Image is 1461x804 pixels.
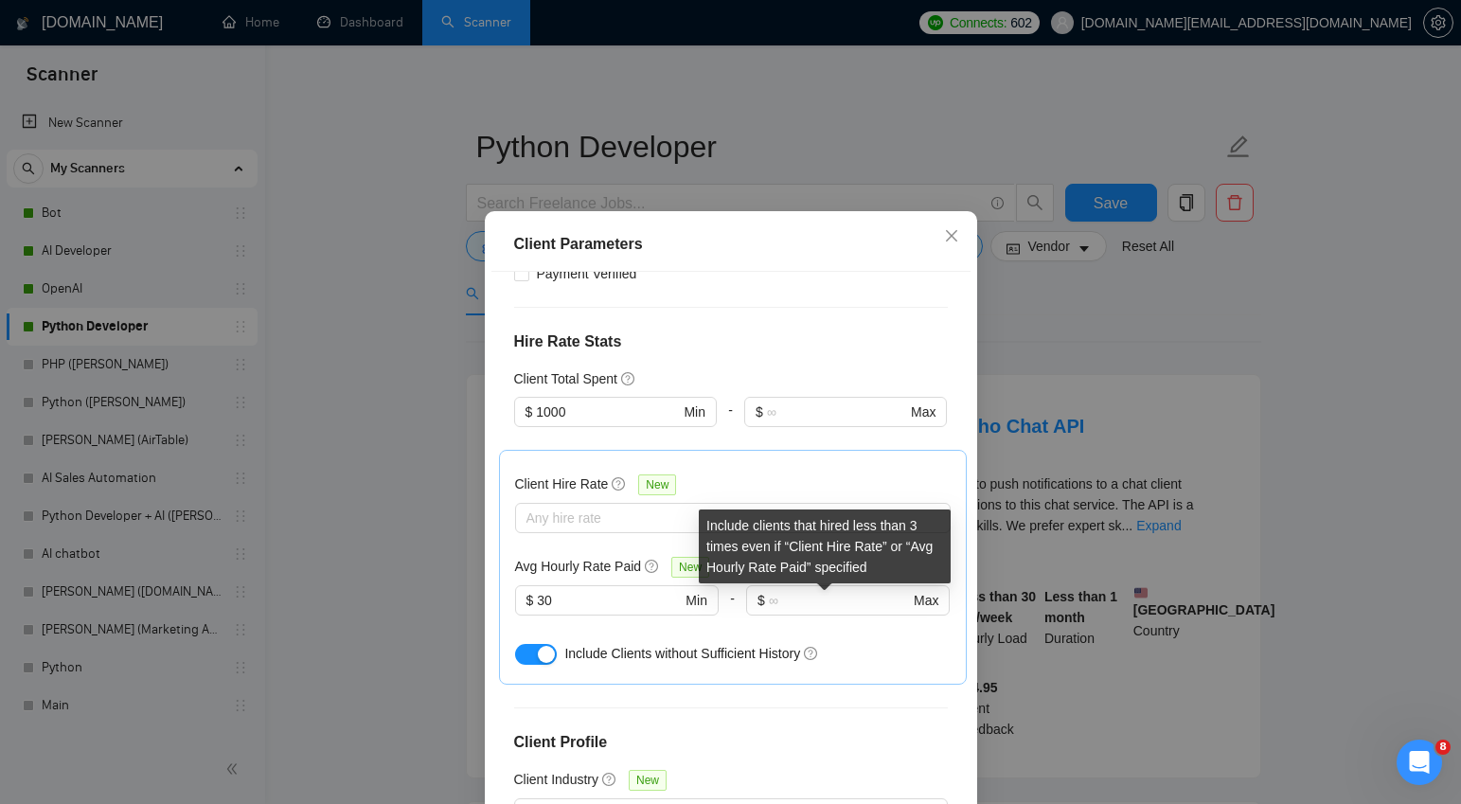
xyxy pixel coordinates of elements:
[514,233,948,256] div: Client Parameters
[645,559,660,574] span: question-circle
[769,590,910,611] input: ∞
[686,590,707,611] span: Min
[564,646,800,661] span: Include Clients without Sufficient History
[514,731,948,754] h4: Client Profile
[757,590,765,611] span: $
[602,772,617,787] span: question-circle
[684,402,705,422] span: Min
[536,402,680,422] input: 0
[804,646,819,661] span: question-circle
[1397,740,1442,785] iframe: Intercom live chat
[621,371,636,386] span: question-circle
[1435,740,1451,755] span: 8
[638,474,676,495] span: New
[526,590,534,611] span: $
[515,473,609,494] h5: Client Hire Rate
[537,590,682,611] input: 0
[515,556,642,577] h5: Avg Hourly Rate Paid
[526,402,533,422] span: $
[514,331,948,353] h4: Hire Rate Stats
[926,211,977,262] button: Close
[514,368,617,389] h5: Client Total Spent
[911,402,935,422] span: Max
[767,402,907,422] input: ∞
[671,557,709,578] span: New
[629,770,667,791] span: New
[944,228,959,243] span: close
[529,263,645,284] span: Payment Verified
[914,590,938,611] span: Max
[756,402,763,422] span: $
[612,476,627,491] span: question-circle
[514,769,598,790] h5: Client Industry
[719,585,746,638] div: -
[699,509,951,583] div: Include clients that hired less than 3 times even if “Client Hire Rate” or “Avg Hourly Rate Paid”...
[717,397,744,450] div: -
